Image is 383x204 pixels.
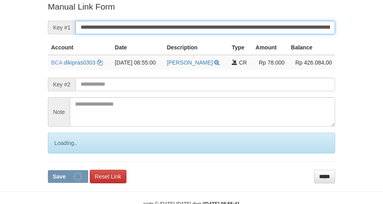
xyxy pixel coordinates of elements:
[164,40,229,55] th: Description
[48,133,335,153] div: Loading..
[48,1,335,12] p: Manual Link Form
[90,170,126,183] a: Reset Link
[64,59,95,66] a: dikipras0303
[167,59,213,66] a: [PERSON_NAME]
[239,59,247,66] span: CR
[253,55,288,70] td: Rp 78.000
[112,55,164,70] td: [DATE] 08:55:00
[253,40,288,55] th: Amount
[48,78,75,91] span: Key #2
[229,40,253,55] th: Type
[48,21,75,34] span: Key #1
[97,59,103,66] a: Copy dikipras0303 to clipboard
[288,55,335,70] td: Rp 426.084,00
[53,173,66,180] span: Save
[51,59,62,66] span: BCA
[95,173,121,180] span: Reset Link
[48,97,70,127] span: Note
[112,40,164,55] th: Date
[48,40,112,55] th: Account
[288,40,335,55] th: Balance
[48,170,88,183] button: Save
